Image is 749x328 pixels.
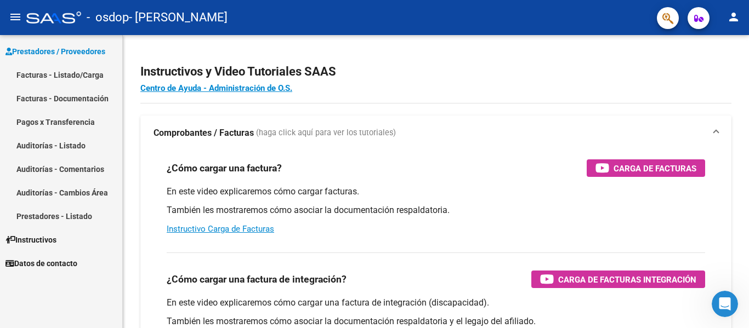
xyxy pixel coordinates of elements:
span: Carga de Facturas [614,162,696,175]
a: Centro de Ayuda - Administración de O.S. [140,83,292,93]
a: Instructivo Carga de Facturas [167,224,274,234]
mat-expansion-panel-header: Comprobantes / Facturas (haga click aquí para ver los tutoriales) [140,116,731,151]
strong: Comprobantes / Facturas [154,127,254,139]
span: Prestadores / Proveedores [5,45,105,57]
span: Instructivos [5,234,56,246]
span: - [PERSON_NAME] [129,5,228,30]
span: Carga de Facturas Integración [558,273,696,286]
p: También les mostraremos cómo asociar la documentación respaldatoria. [167,204,705,216]
span: - osdop [87,5,129,30]
button: Carga de Facturas Integración [531,271,705,288]
h2: Instructivos y Video Tutoriales SAAS [140,61,731,82]
span: Datos de contacto [5,257,77,269]
button: Carga de Facturas [587,159,705,177]
p: En este video explicaremos cómo cargar facturas. [167,186,705,198]
mat-icon: person [727,10,740,24]
p: En este video explicaremos cómo cargar una factura de integración (discapacidad). [167,297,705,309]
h3: ¿Cómo cargar una factura de integración? [167,272,347,287]
h3: ¿Cómo cargar una factura? [167,160,282,176]
mat-icon: menu [9,10,22,24]
span: (haga click aquí para ver los tutoriales) [256,127,396,139]
p: También les mostraremos cómo asociar la documentación respaldatoria y el legajo del afiliado. [167,315,705,327]
iframe: Intercom live chat [712,291,738,317]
